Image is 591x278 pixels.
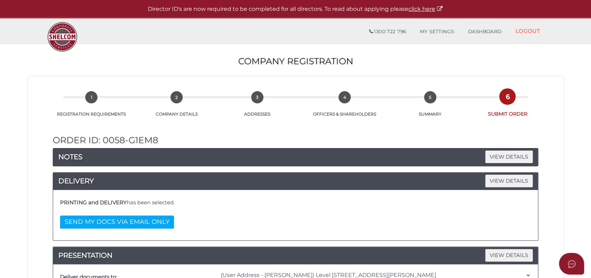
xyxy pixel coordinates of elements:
span: 6 [501,90,513,103]
a: 3ADDRESSES [216,99,298,117]
a: 6SUBMIT ORDER [469,98,545,117]
a: click here [408,6,443,12]
h4: NOTES [53,151,538,162]
span: 2 [170,91,183,103]
p: Director ID's are now required to be completed for all directors. To read about applying please [17,5,574,13]
a: 2COMPANY DETAILS [137,99,216,117]
a: 1REGISTRATION REQUIREMENTS [46,99,137,117]
span: VIEW DETAILS [485,151,533,163]
a: DASHBOARD [461,25,509,39]
a: LOGOUT [508,24,547,38]
a: DELIVERYVIEW DETAILS [53,175,538,186]
h4: DELIVERY [53,175,538,186]
a: NOTESVIEW DETAILS [53,151,538,162]
b: PRINTING and DELIVERY [60,199,127,206]
h2: Order ID: 0058-G1EM8 [53,136,538,145]
button: SEND MY DOCS VIA EMAIL ONLY [60,215,174,228]
a: 1300 722 796 [362,25,413,39]
span: VIEW DETAILS [485,175,533,187]
h4: PRESENTATION [53,250,538,261]
img: Logo [44,19,81,55]
span: 5 [424,91,436,103]
a: MY SETTINGS [413,25,461,39]
button: Open asap [559,253,584,275]
h4: has been selected. [60,200,531,206]
span: VIEW DETAILS [485,249,533,261]
span: 3 [251,91,263,103]
a: 5SUMMARY [391,99,470,117]
a: 4OFFICERS & SHAREHOLDERS [298,99,391,117]
a: PRESENTATIONVIEW DETAILS [53,250,538,261]
span: 4 [338,91,351,103]
span: 1 [85,91,97,103]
